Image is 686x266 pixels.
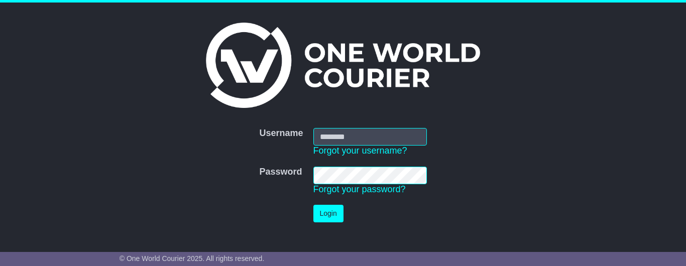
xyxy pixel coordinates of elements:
label: Password [259,167,302,178]
a: Forgot your username? [313,146,407,156]
label: Username [259,128,303,139]
img: One World [206,23,480,108]
button: Login [313,205,344,222]
a: Forgot your password? [313,184,406,194]
span: © One World Courier 2025. All rights reserved. [120,254,265,262]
